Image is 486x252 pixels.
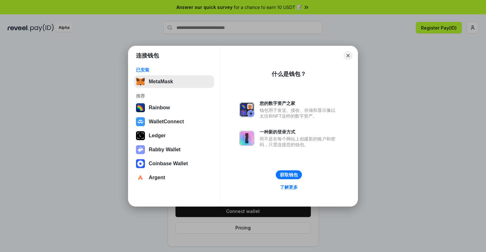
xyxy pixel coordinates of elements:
h1: 连接钱包 [136,52,159,59]
button: Rainbow [134,101,214,114]
img: svg+xml,%3Csvg%20width%3D%2228%22%20height%3D%2228%22%20viewBox%3D%220%200%2028%2028%22%20fill%3D... [136,173,145,182]
div: MetaMask [149,79,173,85]
img: svg+xml,%3Csvg%20fill%3D%22none%22%20height%3D%2233%22%20viewBox%3D%220%200%2035%2033%22%20width%... [136,77,145,86]
img: svg+xml,%3Csvg%20width%3D%22120%22%20height%3D%22120%22%20viewBox%3D%220%200%20120%20120%22%20fil... [136,103,145,112]
img: svg+xml,%3Csvg%20width%3D%2228%22%20height%3D%2228%22%20viewBox%3D%220%200%2028%2028%22%20fill%3D... [136,159,145,168]
a: 了解更多 [276,183,302,191]
button: Rabby Wallet [134,143,214,156]
div: Rainbow [149,105,170,111]
div: Ledger [149,133,166,139]
button: MetaMask [134,75,214,88]
div: Argent [149,175,165,180]
div: Coinbase Wallet [149,161,188,167]
button: Argent [134,171,214,184]
button: 获取钱包 [276,170,302,179]
div: 了解更多 [280,184,298,190]
div: WalletConnect [149,119,184,125]
div: 钱包用于发送、接收、存储和显示像以太坊和NFT这样的数字资产。 [260,107,339,119]
img: svg+xml,%3Csvg%20xmlns%3D%22http%3A%2F%2Fwww.w3.org%2F2000%2Fsvg%22%20fill%3D%22none%22%20viewBox... [239,131,254,146]
div: Rabby Wallet [149,147,181,153]
button: WalletConnect [134,115,214,128]
button: Ledger [134,129,214,142]
div: 一种新的登录方式 [260,129,339,135]
div: 已安装 [136,67,212,73]
div: 而不是在每个网站上创建新的账户和密码，只需连接您的钱包。 [260,136,339,147]
img: svg+xml,%3Csvg%20xmlns%3D%22http%3A%2F%2Fwww.w3.org%2F2000%2Fsvg%22%20fill%3D%22none%22%20viewBox... [136,145,145,154]
button: Close [344,51,353,60]
div: 什么是钱包？ [272,70,306,78]
button: Coinbase Wallet [134,157,214,170]
img: svg+xml,%3Csvg%20xmlns%3D%22http%3A%2F%2Fwww.w3.org%2F2000%2Fsvg%22%20fill%3D%22none%22%20viewBox... [239,102,254,117]
img: svg+xml,%3Csvg%20xmlns%3D%22http%3A%2F%2Fwww.w3.org%2F2000%2Fsvg%22%20width%3D%2228%22%20height%3... [136,131,145,140]
img: svg+xml,%3Csvg%20width%3D%2228%22%20height%3D%2228%22%20viewBox%3D%220%200%2028%2028%22%20fill%3D... [136,117,145,126]
div: 您的数字资产之家 [260,100,339,106]
div: 获取钱包 [280,172,298,178]
div: 推荐 [136,93,212,99]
